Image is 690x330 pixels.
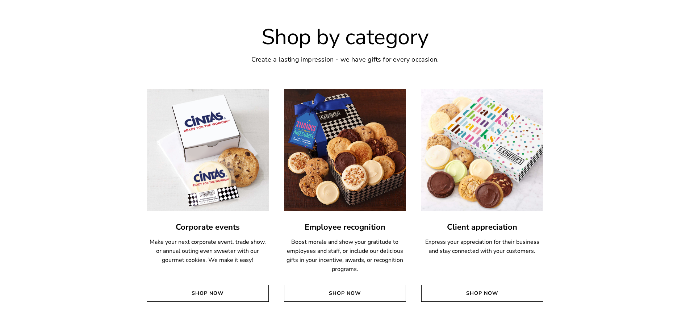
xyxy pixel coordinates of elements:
a: Shop Now [421,285,543,302]
h6: Create a lasting impression - we have gifts for every occasion. [147,56,543,63]
p: Express your appreciation for their business and stay connected with your customers. [421,238,543,256]
a: Corporate events [147,222,269,233]
img: Corporate events [147,89,269,211]
h2: Shop by category [147,25,543,49]
img: Employee recognition [284,89,406,211]
img: Client appreciation [421,89,543,211]
a: Shop Now [284,285,406,302]
p: Boost morale and show your gratitude to employees and staff, or include our delicious gifts in yo... [284,238,406,274]
a: Employee recognition [284,222,406,233]
a: Shop Now [147,285,269,302]
a: Client appreciation [421,222,543,233]
p: Make your next corporate event, trade show, or annual outing even sweeter with our gourmet cookie... [147,238,269,265]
